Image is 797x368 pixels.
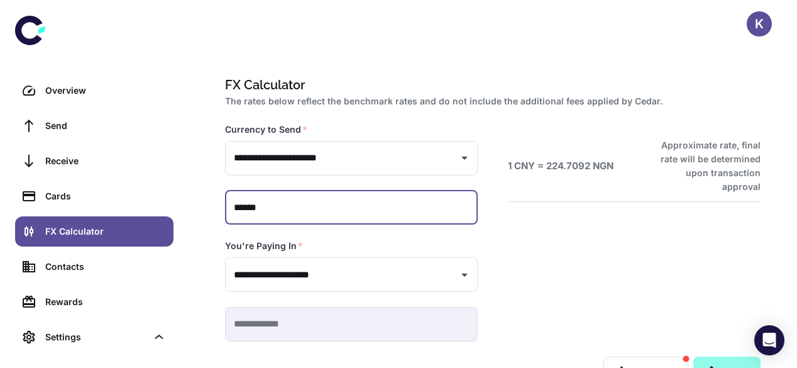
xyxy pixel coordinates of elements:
[15,216,173,247] a: FX Calculator
[456,266,473,284] button: Open
[15,181,173,211] a: Cards
[15,287,173,317] a: Rewards
[647,138,761,194] h6: Approximate rate, final rate will be determined upon transaction approval
[15,75,173,106] a: Overview
[45,189,166,203] div: Cards
[15,146,173,176] a: Receive
[45,295,166,309] div: Rewards
[45,260,166,274] div: Contacts
[754,325,784,355] div: Open Intercom Messenger
[15,252,173,282] a: Contacts
[15,111,173,141] a: Send
[225,123,307,136] label: Currency to Send
[45,225,166,238] div: FX Calculator
[225,240,303,252] label: You're Paying In
[45,330,147,344] div: Settings
[747,11,772,36] button: K
[15,322,173,352] div: Settings
[45,154,166,168] div: Receive
[45,84,166,98] div: Overview
[456,149,473,167] button: Open
[508,159,613,174] h6: 1 CNY = 224.7092 NGN
[45,119,166,133] div: Send
[225,75,756,94] h1: FX Calculator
